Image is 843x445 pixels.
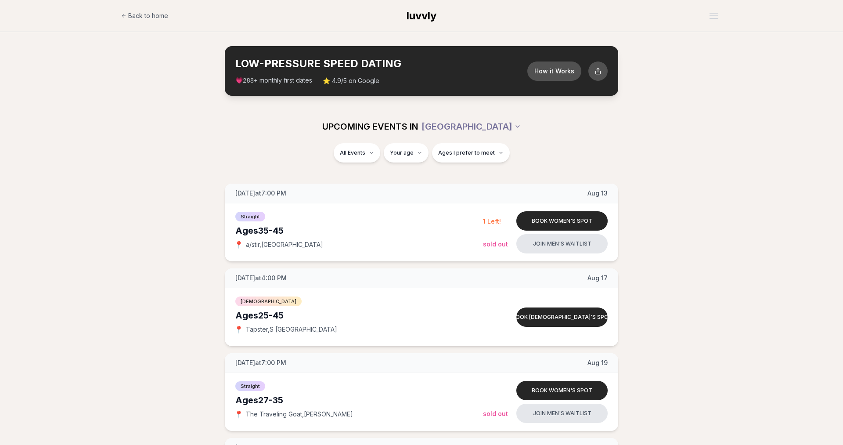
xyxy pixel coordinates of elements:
[432,143,510,163] button: Ages I prefer to meet
[121,7,168,25] a: Back to home
[235,76,312,85] span: 💗 + monthly first dates
[235,224,483,237] div: Ages 35-45
[390,149,414,156] span: Your age
[235,381,265,391] span: Straight
[235,411,242,418] span: 📍
[384,143,429,163] button: Your age
[516,381,608,400] button: Book women's spot
[246,325,337,334] span: Tapster , S [GEOGRAPHIC_DATA]
[407,9,436,23] a: luvvly
[483,217,501,225] span: 1 Left!
[235,394,483,406] div: Ages 27-35
[235,297,302,306] span: [DEMOGRAPHIC_DATA]
[235,309,483,322] div: Ages 25-45
[235,326,242,333] span: 📍
[587,189,608,198] span: Aug 13
[340,149,365,156] span: All Events
[246,240,323,249] span: a/stir , [GEOGRAPHIC_DATA]
[483,410,508,417] span: Sold Out
[483,240,508,248] span: Sold Out
[243,77,254,84] span: 288
[407,9,436,22] span: luvvly
[334,143,380,163] button: All Events
[587,274,608,282] span: Aug 17
[235,212,265,221] span: Straight
[128,11,168,20] span: Back to home
[516,211,608,231] button: Book women's spot
[235,358,286,367] span: [DATE] at 7:00 PM
[235,57,527,71] h2: LOW-PRESSURE SPEED DATING
[235,274,287,282] span: [DATE] at 4:00 PM
[235,189,286,198] span: [DATE] at 7:00 PM
[323,76,379,85] span: ⭐ 4.9/5 on Google
[246,410,353,419] span: The Traveling Goat , [PERSON_NAME]
[527,62,581,81] button: How it Works
[516,404,608,423] button: Join men's waitlist
[516,308,608,327] button: Book [DEMOGRAPHIC_DATA]'s spot
[322,120,418,133] span: UPCOMING EVENTS IN
[706,9,722,22] button: Open menu
[438,149,495,156] span: Ages I prefer to meet
[587,358,608,367] span: Aug 19
[235,241,242,248] span: 📍
[421,117,521,136] button: [GEOGRAPHIC_DATA]
[516,234,608,253] button: Join men's waitlist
